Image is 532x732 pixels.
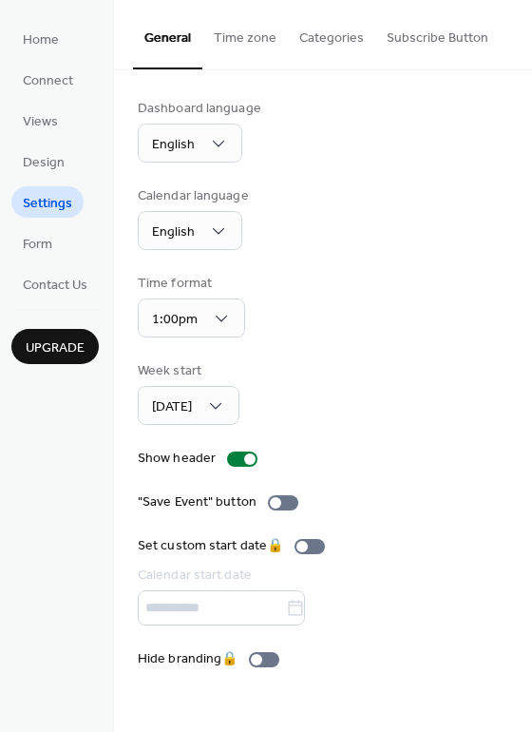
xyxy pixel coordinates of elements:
[152,395,192,420] span: [DATE]
[23,112,58,132] span: Views
[138,449,216,469] div: Show header
[11,23,70,54] a: Home
[11,186,84,218] a: Settings
[11,329,99,364] button: Upgrade
[23,30,59,50] span: Home
[152,307,198,333] span: 1:00pm
[152,132,195,158] span: English
[23,276,87,296] span: Contact Us
[138,361,236,381] div: Week start
[11,105,69,136] a: Views
[138,274,241,294] div: Time format
[11,145,76,177] a: Design
[11,227,64,259] a: Form
[152,220,195,245] span: English
[138,99,261,119] div: Dashboard language
[138,492,256,512] div: "Save Event" button
[11,268,99,299] a: Contact Us
[23,71,73,91] span: Connect
[23,235,52,255] span: Form
[138,186,249,206] div: Calendar language
[11,64,85,95] a: Connect
[23,194,72,214] span: Settings
[23,153,65,173] span: Design
[26,338,85,358] span: Upgrade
